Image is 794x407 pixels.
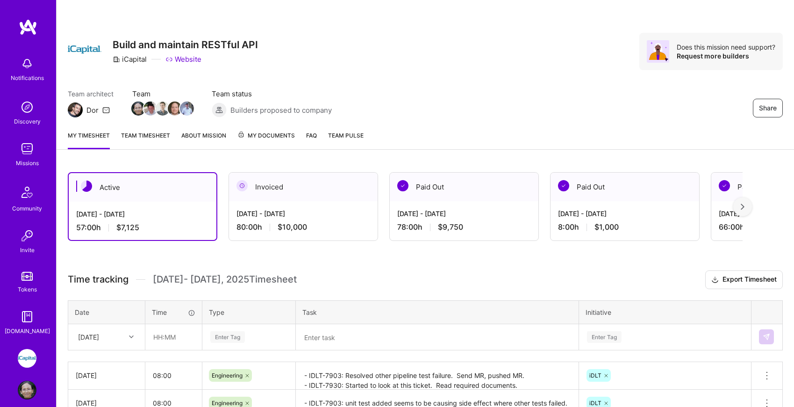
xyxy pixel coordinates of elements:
div: [DOMAIN_NAME] [5,326,50,336]
img: Submit [763,333,770,341]
span: $7,125 [116,223,139,233]
img: User Avatar [18,381,36,400]
div: [DATE] - [DATE] [76,209,209,219]
span: Share [759,103,777,113]
span: iDLT [589,400,601,407]
span: [DATE] - [DATE] , 2025 Timesheet [153,274,297,285]
button: Share [753,99,783,117]
a: Team Pulse [328,131,364,149]
div: Paid Out [551,173,699,201]
span: $1,000 [594,222,619,232]
img: Invoiced [236,180,248,191]
div: Request more builders [677,51,775,60]
div: Active [69,173,216,202]
img: Team Member Avatar [180,102,194,116]
img: right [741,203,744,210]
img: discovery [18,98,36,116]
div: [DATE] - [DATE] [558,209,692,218]
a: My timesheet [68,131,110,149]
span: My Documents [237,131,295,141]
img: bell [18,54,36,73]
img: Builders proposed to company [212,102,227,117]
i: icon CompanyGray [113,56,120,63]
a: Website [165,54,201,64]
input: HH:MM [146,325,201,349]
th: Task [296,300,579,324]
img: Team Member Avatar [131,102,145,116]
a: FAQ [306,131,317,149]
img: tokens [21,272,33,281]
i: icon Download [711,275,719,285]
div: Enter Tag [210,330,245,344]
div: Enter Tag [587,330,622,344]
div: [DATE] - [DATE] [397,209,531,218]
a: About Mission [181,131,226,149]
a: Team Member Avatar [144,101,157,116]
img: iCapital: Build and maintain RESTful API [18,349,36,368]
div: 8:00 h [558,222,692,232]
span: Time tracking [68,274,129,285]
span: $9,750 [438,222,463,232]
i: icon Mail [102,106,110,114]
img: Team Member Avatar [168,102,182,116]
div: Missions [16,158,39,168]
span: Team [132,89,193,99]
div: [DATE] [78,332,99,342]
img: Team Member Avatar [156,102,170,116]
span: Team Pulse [328,132,364,139]
div: Invite [20,245,35,255]
img: Company Logo [68,33,101,66]
span: Builders proposed to company [230,105,332,115]
span: iDLT [589,372,601,379]
a: Team Member Avatar [181,101,193,116]
img: Team Architect [68,102,83,117]
span: Engineering [212,372,243,379]
div: Community [12,203,42,213]
a: Team timesheet [121,131,170,149]
a: Team Member Avatar [169,101,181,116]
div: Initiative [586,307,744,317]
div: Tokens [18,284,37,294]
div: [DATE] [76,371,137,380]
button: Export Timesheet [705,270,783,289]
span: $10,000 [278,222,307,232]
img: Paid Out [397,180,408,191]
img: guide book [18,307,36,326]
div: Paid Out [390,173,538,201]
a: Team Member Avatar [132,101,144,116]
i: icon Chevron [129,334,134,339]
div: Discovery [14,116,41,126]
img: Community [16,181,38,203]
span: Team status [212,89,332,99]
div: Time [152,307,195,317]
span: Team architect [68,89,114,99]
a: My Documents [237,131,295,149]
img: Paid Out [719,180,730,191]
input: HH:MM [145,363,202,388]
span: Engineering [212,400,243,407]
div: Dor [86,105,99,115]
div: iCapital [113,54,147,64]
a: Team Member Avatar [157,101,169,116]
div: 57:00 h [76,223,209,233]
a: iCapital: Build and maintain RESTful API [15,349,39,368]
div: 80:00 h [236,222,370,232]
th: Type [202,300,296,324]
img: logo [19,19,37,36]
th: Date [68,300,145,324]
div: Does this mission need support? [677,43,775,51]
img: teamwork [18,139,36,158]
img: Avatar [647,40,669,63]
div: Notifications [11,73,44,83]
textarea: - IDLT-7903: Resolved other pipeline test failure. Send MR, pushed MR. - IDLT-7930: Started to lo... [297,363,578,389]
img: Team Member Avatar [143,102,157,116]
a: User Avatar [15,381,39,400]
div: 78:00 h [397,222,531,232]
h3: Build and maintain RESTful API [113,39,258,51]
div: [DATE] - [DATE] [236,209,370,218]
div: Invoiced [229,173,378,201]
img: Paid Out [558,180,569,191]
img: Invite [18,226,36,245]
img: Active [81,181,92,192]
